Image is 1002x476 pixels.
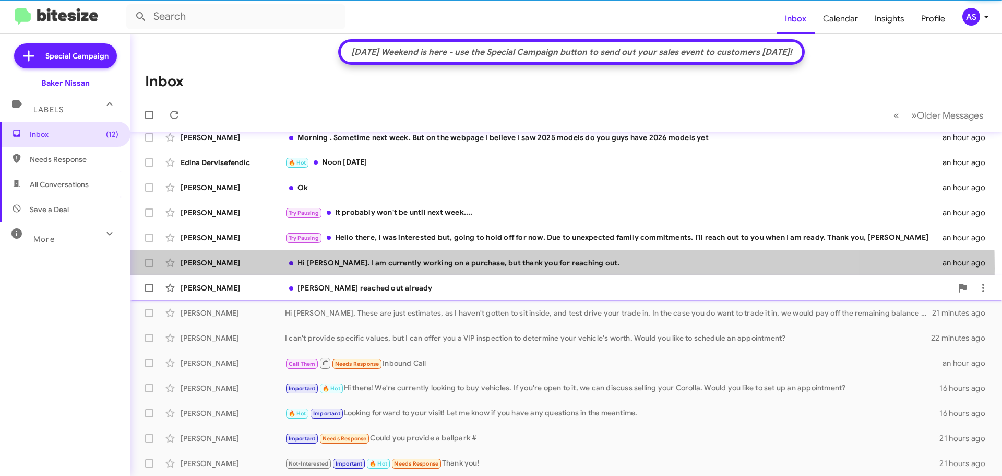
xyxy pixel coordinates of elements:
div: [PERSON_NAME] [181,458,285,469]
span: « [893,109,899,122]
div: 16 hours ago [939,408,994,419]
div: 21 hours ago [939,458,994,469]
span: Needs Response [335,361,379,367]
div: [PERSON_NAME] [181,308,285,318]
div: an hour ago [943,233,994,243]
button: AS [953,8,991,26]
div: [PERSON_NAME] [181,182,285,193]
div: [PERSON_NAME] [181,358,285,368]
div: [PERSON_NAME] [181,408,285,419]
div: Morning . Sometime next week. But on the webpage I believe I saw 2025 models do you guys have 202... [285,132,943,143]
h1: Inbox [145,73,184,90]
div: Hi [PERSON_NAME]. I am currently working on a purchase, but thank you for reaching out. [285,258,943,268]
span: 🔥 Hot [289,159,306,166]
div: I can't provide specific values, but I can offer you a VIP inspection to determine your vehicle's... [285,333,931,343]
div: Noon [DATE] [285,157,943,169]
div: [DATE] Weekend is here - use the Special Campaign button to send out your sales event to customer... [346,47,797,57]
span: Older Messages [917,110,983,121]
div: [PERSON_NAME] [181,333,285,343]
input: Search [126,4,345,29]
div: [PERSON_NAME] [181,132,285,143]
div: [PERSON_NAME] reached out already [285,283,952,293]
span: Needs Response [323,435,367,442]
span: Needs Response [394,460,438,467]
div: Inbound Call [285,357,943,370]
div: [PERSON_NAME] [181,207,285,218]
div: an hour ago [943,132,994,143]
span: Call Them [289,361,316,367]
div: 16 hours ago [939,383,994,393]
span: Important [289,385,316,392]
span: All Conversations [30,179,89,190]
a: Inbox [777,4,815,34]
span: Labels [33,105,64,114]
div: Edina Dervisefendic [181,157,285,168]
span: Important [313,410,340,417]
button: Previous [887,105,905,126]
div: an hour ago [943,157,994,168]
span: Important [336,460,363,467]
a: Insights [866,4,913,34]
div: 21 minutes ago [932,308,994,318]
button: Next [905,105,989,126]
span: 🔥 Hot [323,385,340,392]
div: Could you provide a ballpark # [285,433,939,445]
span: Not-Interested [289,460,329,467]
span: 🔥 Hot [369,460,387,467]
div: [PERSON_NAME] [181,233,285,243]
span: 🔥 Hot [289,410,306,417]
span: Special Campaign [45,51,109,61]
div: [PERSON_NAME] [181,383,285,393]
span: Try Pausing [289,210,319,216]
a: Special Campaign [14,43,117,68]
a: Profile [913,4,953,34]
span: Important [289,435,316,442]
div: Thank you! [285,458,939,470]
div: It probably won't be until next week.... [285,207,943,219]
div: AS [962,8,980,26]
div: an hour ago [943,358,994,368]
div: [PERSON_NAME] [181,258,285,268]
span: Save a Deal [30,204,69,215]
div: an hour ago [943,182,994,193]
div: 21 hours ago [939,433,994,444]
span: Needs Response [30,154,118,165]
nav: Page navigation example [888,105,989,126]
div: [PERSON_NAME] [181,433,285,444]
span: » [911,109,917,122]
div: 22 minutes ago [931,333,994,343]
div: Looking forward to your visit! Let me know if you have any questions in the meantime. [285,408,939,420]
div: Ok [285,182,943,193]
div: Hi there! We're currently looking to buy vehicles. If you're open to it, we can discuss selling y... [285,382,939,394]
a: Calendar [815,4,866,34]
div: Hi [PERSON_NAME], These are just estimates, as I haven't gotten to sit inside, and test drive you... [285,308,932,318]
div: Hello there, I was interested but, going to hold off for now. Due to unexpected family commitment... [285,232,943,244]
div: an hour ago [943,207,994,218]
div: Baker Nissan [41,78,90,88]
div: an hour ago [943,258,994,268]
div: [PERSON_NAME] [181,283,285,293]
span: (12) [106,129,118,140]
span: Inbox [30,129,118,140]
span: Try Pausing [289,235,319,241]
span: More [33,235,55,244]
